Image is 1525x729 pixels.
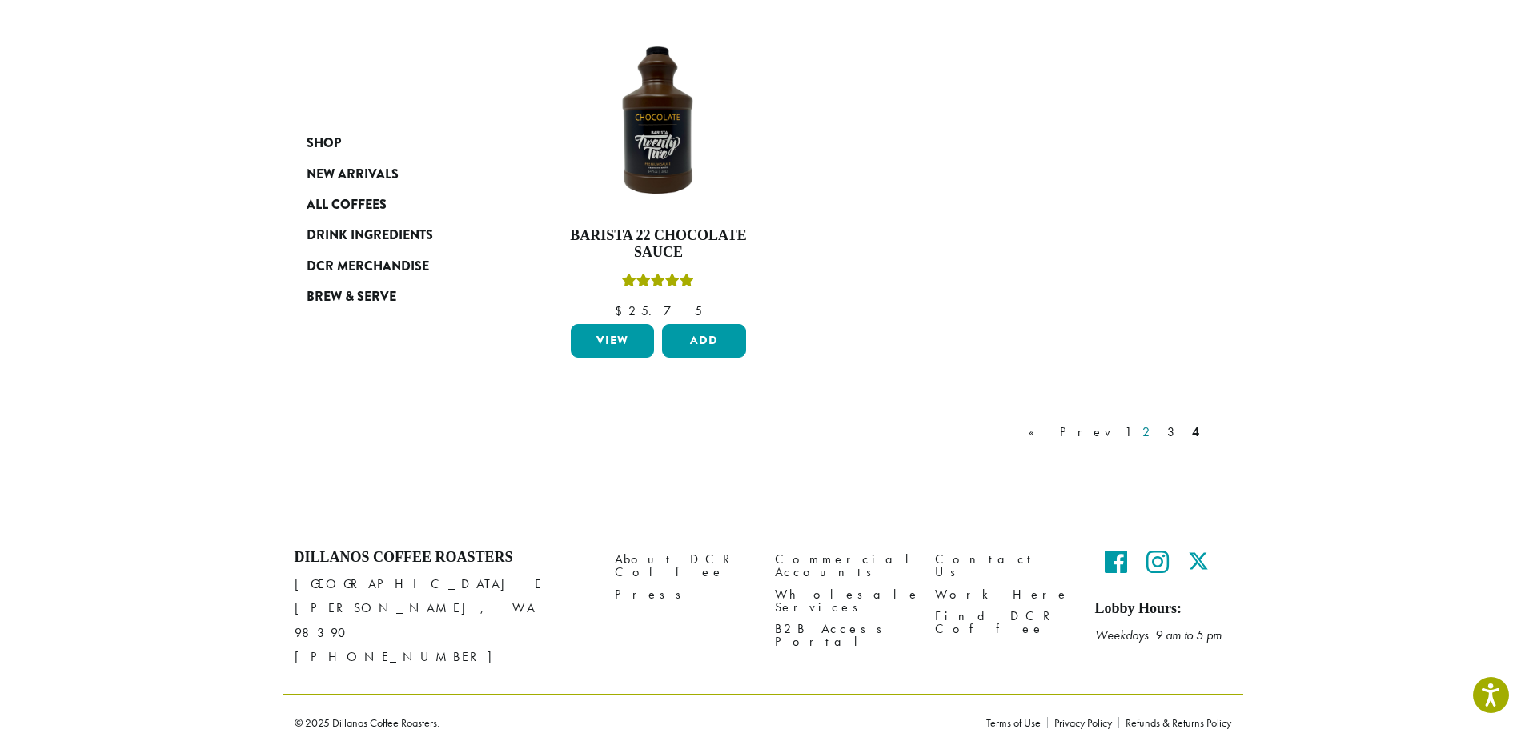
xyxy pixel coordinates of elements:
span: Brew & Serve [307,287,396,307]
a: Terms of Use [986,717,1047,728]
a: Barista 22 Chocolate SauceRated 5.00 out of 5 $25.75 [567,30,751,318]
a: Work Here [935,583,1071,605]
span: All Coffees [307,195,387,215]
div: Rated 5.00 out of 5 [622,271,694,295]
p: © 2025 Dillanos Coffee Roasters. [295,717,962,728]
a: About DCR Coffee [615,549,751,583]
a: Privacy Policy [1047,717,1118,728]
a: B2B Access Portal [775,618,911,652]
a: Brew & Serve [307,282,499,312]
h4: Dillanos Coffee Roasters [295,549,591,567]
a: Contact Us [935,549,1071,583]
a: New Arrivals [307,158,499,189]
em: Weekdays 9 am to 5 pm [1095,627,1222,643]
a: Shop [307,128,499,158]
a: Find DCR Coffee [935,605,1071,639]
h5: Lobby Hours: [1095,600,1231,618]
p: [GEOGRAPHIC_DATA] E [PERSON_NAME], WA 98390 [PHONE_NUMBER] [295,572,591,668]
a: 2 [1139,423,1159,442]
span: DCR Merchandise [307,257,429,277]
a: 3 [1164,423,1184,442]
span: Shop [307,134,341,154]
img: B22-Chocolate-Sauce_Stock-e1709240938998.png [566,30,750,214]
a: Commercial Accounts [775,549,911,583]
a: 4 [1189,423,1202,442]
span: New Arrivals [307,165,399,185]
a: View [571,324,655,358]
a: Press [615,583,751,605]
span: Drink Ingredients [307,226,433,246]
a: Wholesale Services [775,583,911,618]
button: Add [662,324,746,358]
h4: Barista 22 Chocolate Sauce [567,227,751,262]
a: All Coffees [307,190,499,220]
a: 1 [1122,423,1134,442]
bdi: 25.75 [615,302,702,319]
a: DCR Merchandise [307,251,499,282]
span: $ [615,302,628,319]
a: « Prev [1025,423,1117,442]
a: Refunds & Returns Policy [1118,717,1231,728]
a: Drink Ingredients [307,220,499,250]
